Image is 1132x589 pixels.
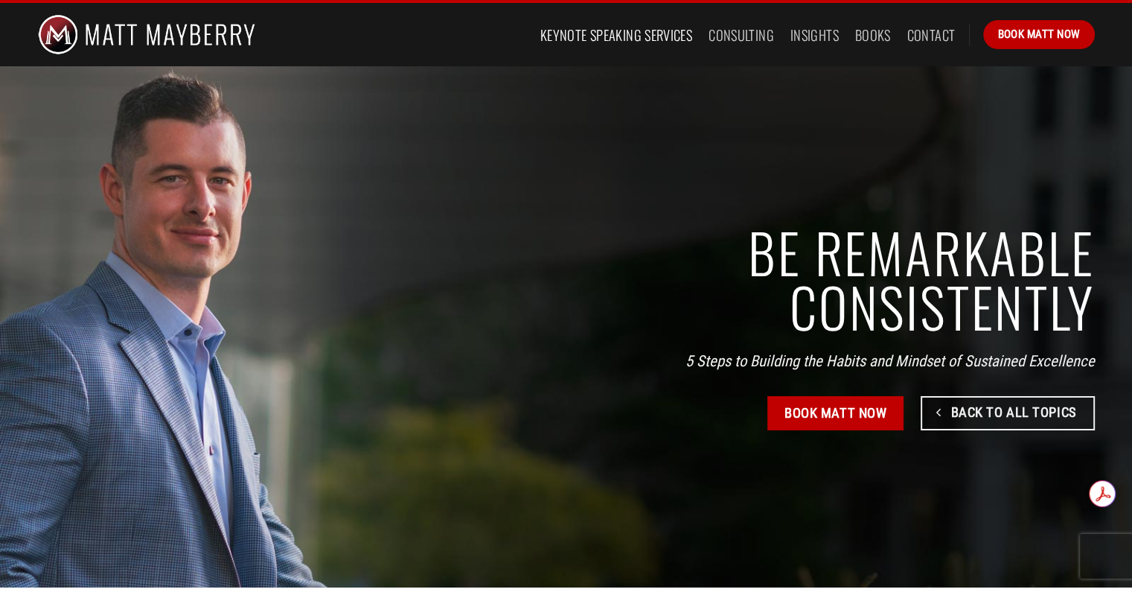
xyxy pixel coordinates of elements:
img: Matt Mayberry [38,3,256,66]
a: Keynote Speaking Services [540,22,692,48]
a: Consulting [709,22,774,48]
span: Book Matt Now [784,402,886,424]
a: Contact [907,22,956,48]
a: Book Matt Now [767,396,904,430]
span: Book Matt Now [997,25,1080,43]
a: Book Matt Now [983,20,1094,48]
em: 5 Steps to Building the Habits and Mindset of Sustained Excellence [685,351,1095,369]
a: Insights [790,22,839,48]
span: Back To All Topics [950,401,1076,423]
a: Books [855,22,891,48]
a: Back To All Topics [921,396,1095,430]
strong: Be Remarkable Consistently [748,211,1094,346]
